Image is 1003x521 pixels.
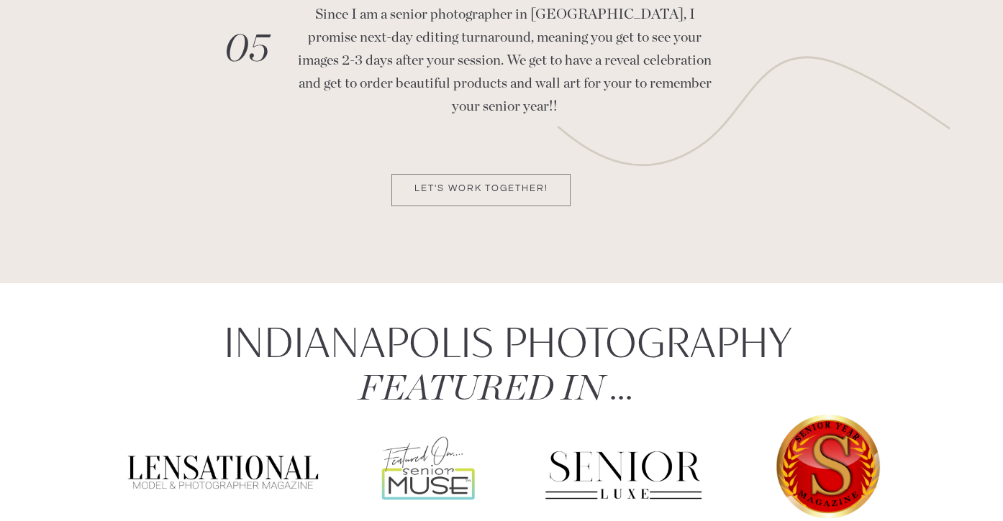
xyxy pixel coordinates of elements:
p: Since I am a senior photographer in [GEOGRAPHIC_DATA], I promise next-day editing turnaround, mea... [291,3,719,103]
h3: 05 [204,20,289,70]
h2: Featured In ... [231,371,762,408]
h2: Indianapolis Photography [121,321,894,381]
a: Let's Work together! [394,184,569,196]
